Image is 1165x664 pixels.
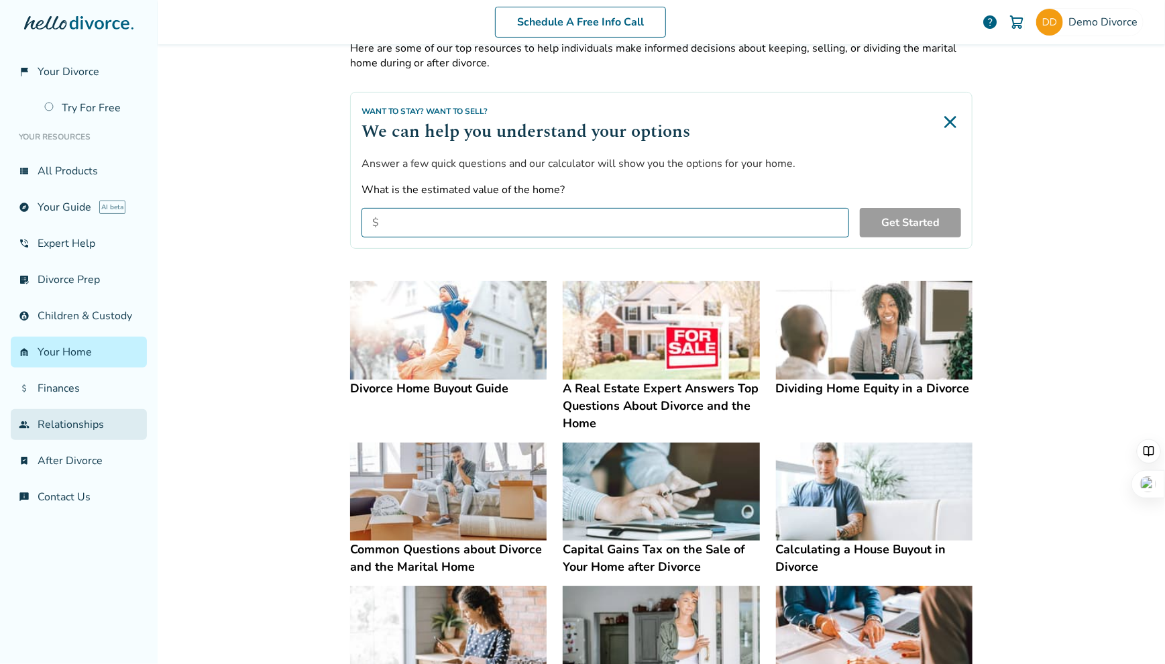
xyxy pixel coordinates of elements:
[776,281,973,397] a: Dividing Home Equity in a DivorceDividing Home Equity in a Divorce
[563,281,759,432] a: A Real Estate Expert Answers Top Questions About Divorce and the HomeA Real Estate Expert Answers...
[19,311,30,321] span: account_child
[11,56,147,87] a: flag_2Your Divorce
[11,373,147,404] a: attach_moneyFinances
[776,541,973,575] h4: Calculating a House Buyout in Divorce
[19,492,30,502] span: chat_info
[563,443,759,541] img: Capital Gains Tax on the Sale of Your Home after Divorce
[19,383,30,394] span: attach_money
[99,201,125,214] span: AI beta
[11,156,147,186] a: view_listAll Products
[19,238,30,249] span: phone_in_talk
[563,281,759,380] img: A Real Estate Expert Answers Top Questions About Divorce and the Home
[19,455,30,466] span: bookmark_check
[350,281,547,380] img: Divorce Home Buyout Guide
[350,541,547,575] h4: Common Questions about Divorce and the Marital Home
[11,300,147,331] a: account_childChildren & Custody
[563,541,759,575] h4: Capital Gains Tax on the Sale of Your Home after Divorce
[19,274,30,285] span: list_alt_check
[19,347,30,357] span: garage_home
[940,111,961,133] img: Close
[495,7,666,38] a: Schedule A Free Info Call
[19,66,30,77] span: flag_2
[860,208,961,237] button: Get Started
[11,123,147,150] li: Your Resources
[350,443,547,576] a: Common Questions about Divorce and the Marital HomeCommon Questions about Divorce and the Marital...
[362,182,961,197] label: What is the estimated value of the home?
[362,156,961,172] p: Answer a few quick questions and our calculator will show you the options for your home.
[776,380,973,397] h4: Dividing Home Equity in a Divorce
[982,14,998,30] a: help
[1098,600,1165,664] iframe: Chat Widget
[563,443,759,576] a: Capital Gains Tax on the Sale of Your Home after DivorceCapital Gains Tax on the Sale of Your Hom...
[11,482,147,512] a: chat_infoContact Us
[38,64,99,79] span: Your Divorce
[11,264,147,295] a: list_alt_checkDivorce Prep
[36,93,147,123] a: Try For Free
[11,192,147,223] a: exploreYour GuideAI beta
[19,166,30,176] span: view_list
[362,118,690,145] h2: We can help you understand your options
[350,380,547,397] h4: Divorce Home Buyout Guide
[1009,14,1025,30] img: Cart
[19,202,30,213] span: explore
[1036,9,1063,36] img: Demo Divorce
[11,445,147,476] a: bookmark_checkAfter Divorce
[362,106,488,117] span: Want to Stay? Want to Sell?
[350,443,547,541] img: Common Questions about Divorce and the Marital Home
[776,443,973,541] img: Calculating a House Buyout in Divorce
[776,443,973,576] a: Calculating a House Buyout in DivorceCalculating a House Buyout in Divorce
[563,380,759,432] h4: A Real Estate Expert Answers Top Questions About Divorce and the Home
[11,337,147,368] a: garage_homeYour Home
[11,228,147,259] a: phone_in_talkExpert Help
[1068,15,1143,30] span: Demo Divorce
[776,281,973,380] img: Dividing Home Equity in a Divorce
[11,409,147,440] a: groupRelationships
[350,41,973,70] p: Here are some of our top resources to help individuals make informed decisions about keeping, sel...
[350,281,547,397] a: Divorce Home Buyout GuideDivorce Home Buyout Guide
[19,419,30,430] span: group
